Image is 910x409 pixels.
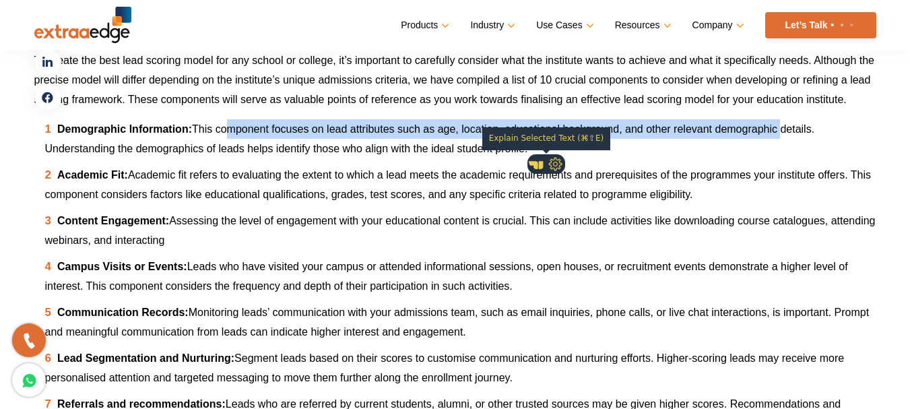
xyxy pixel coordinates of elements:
[401,15,447,35] a: Products
[34,49,61,75] a: linkedin
[765,12,876,38] a: Let’s Talk
[45,261,848,292] span: Leads who have visited your campus or attended informational sessions, open houses, or recruitmen...
[34,84,61,111] a: facebook
[57,261,187,272] b: Campus Visits or Events:
[536,15,591,35] a: Use Cases
[45,215,876,246] span: Assessing the level of engagement with your educational content is crucial. This can include acti...
[34,55,875,105] span: To create the best lead scoring model for any school or college, it’s important to carefully cons...
[45,307,870,338] span: Monitoring leads’ communication with your admissions team, such as email inquiries, phone calls, ...
[57,169,128,181] b: Academic Fit:
[45,352,845,383] span: Segment leads based on their scores to customise communication and nurturing efforts. Higher-scor...
[470,15,513,35] a: Industry
[57,215,169,226] b: Content Engagement:
[57,352,234,364] b: Lead Segmentation and Nurturing:
[692,15,742,35] a: Company
[45,123,815,154] span: This component focuses on lead attributes such as age, location, educational background, and othe...
[57,123,192,135] b: Demographic Information:
[615,15,669,35] a: Resources
[57,307,189,318] b: Communication Records:
[45,169,871,200] span: Academic fit refers to evaluating the extent to which a lead meets the academic requirements and ...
